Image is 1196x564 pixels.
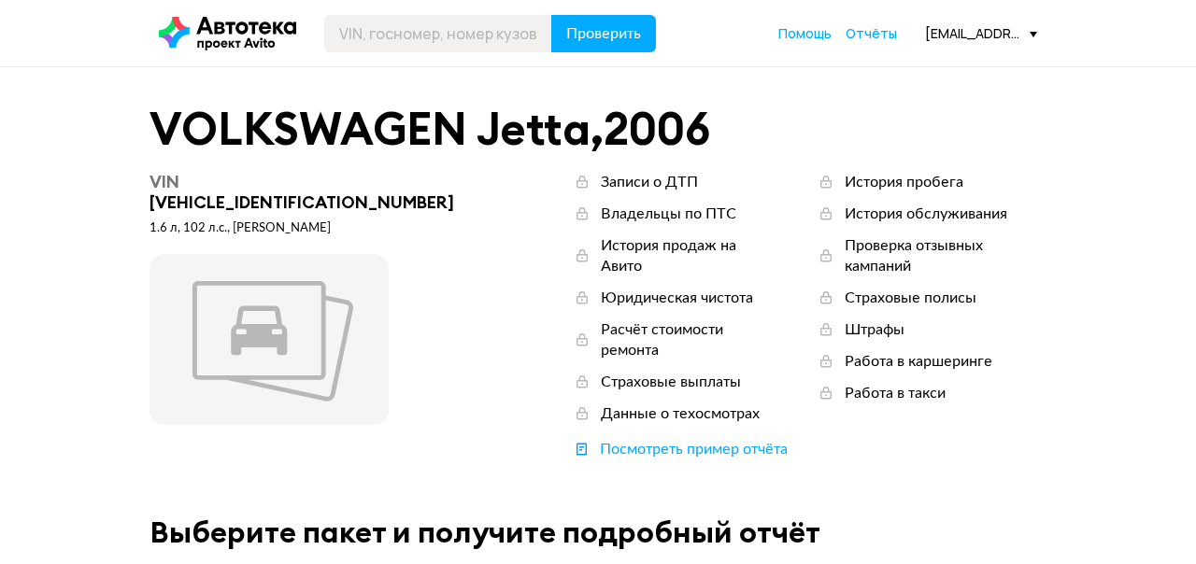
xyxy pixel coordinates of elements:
[846,24,897,42] span: Отчёты
[566,26,641,41] span: Проверить
[925,24,1037,42] div: [EMAIL_ADDRESS][DOMAIN_NAME]
[845,172,963,192] div: История пробега
[149,220,479,237] div: 1.6 л, 102 л.c., [PERSON_NAME]
[778,24,832,42] span: Помощь
[845,383,946,403] div: Работа в такси
[601,172,698,192] div: Записи о ДТП
[845,235,1046,276] div: Проверка отзывных кампаний
[551,15,656,52] button: Проверить
[601,403,760,424] div: Данные о техосмотрах
[149,172,479,213] div: [VEHICLE_IDENTIFICATION_NUMBER]
[845,319,904,340] div: Штрафы
[149,515,1046,549] div: Выберите пакет и получите подробный отчёт
[778,24,832,43] a: Помощь
[846,24,897,43] a: Отчёты
[845,288,976,308] div: Страховые полисы
[601,235,779,276] div: История продаж на Авито
[149,171,179,192] span: VIN
[149,105,1046,153] div: VOLKSWAGEN Jetta , 2006
[324,15,552,52] input: VIN, госномер, номер кузова
[601,372,741,392] div: Страховые выплаты
[601,288,753,308] div: Юридическая чистота
[845,351,992,372] div: Работа в каршеринге
[601,319,779,360] div: Расчёт стоимости ремонта
[845,204,1007,224] div: История обслуживания
[573,439,788,459] a: Посмотреть пример отчёта
[601,204,736,224] div: Владельцы по ПТС
[600,439,788,459] div: Посмотреть пример отчёта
